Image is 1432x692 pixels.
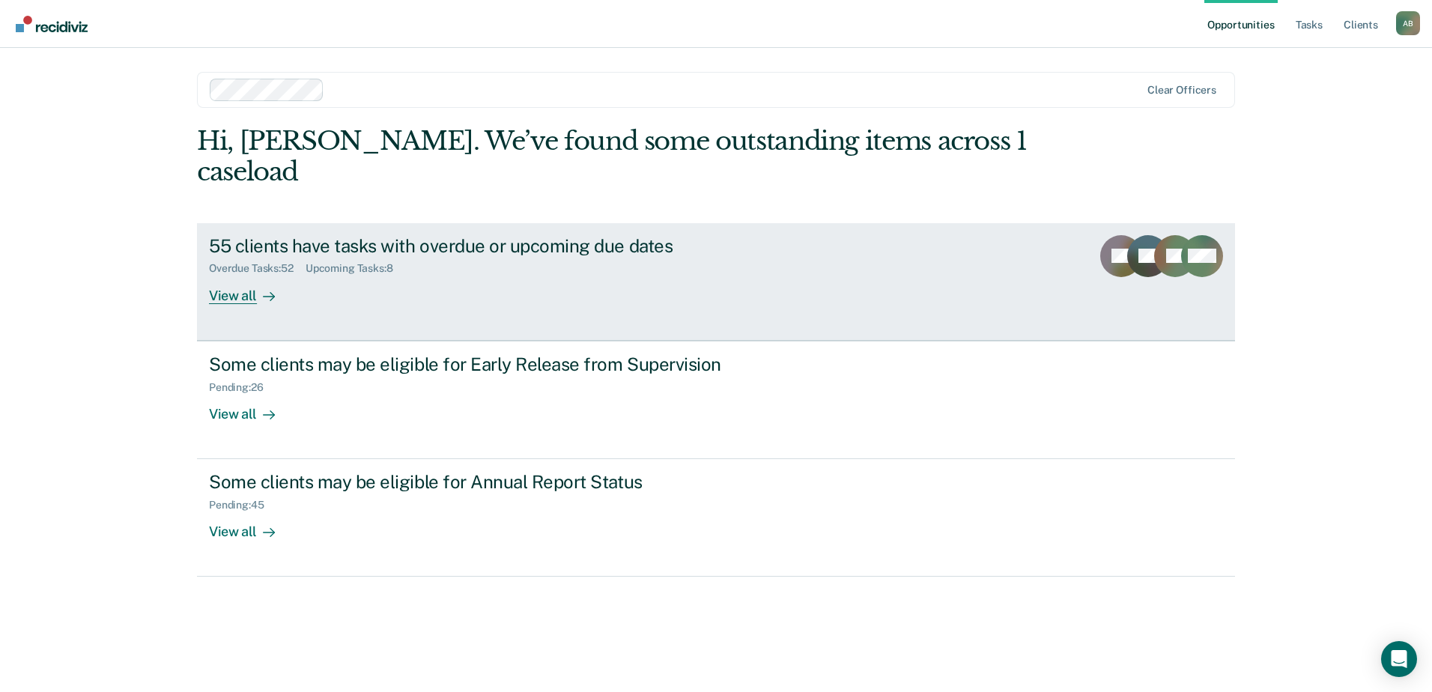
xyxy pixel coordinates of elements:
[197,459,1235,577] a: Some clients may be eligible for Annual Report StatusPending:45View all
[209,499,276,512] div: Pending : 45
[1396,11,1420,35] button: Profile dropdown button
[209,393,293,422] div: View all
[209,381,276,394] div: Pending : 26
[1381,641,1417,677] div: Open Intercom Messenger
[197,341,1235,459] a: Some clients may be eligible for Early Release from SupervisionPending:26View all
[1396,11,1420,35] div: A B
[209,512,293,541] div: View all
[209,262,306,275] div: Overdue Tasks : 52
[197,223,1235,341] a: 55 clients have tasks with overdue or upcoming due datesOverdue Tasks:52Upcoming Tasks:8View all
[209,353,735,375] div: Some clients may be eligible for Early Release from Supervision
[209,235,735,257] div: 55 clients have tasks with overdue or upcoming due dates
[197,126,1028,187] div: Hi, [PERSON_NAME]. We’ve found some outstanding items across 1 caseload
[209,471,735,493] div: Some clients may be eligible for Annual Report Status
[209,275,293,304] div: View all
[306,262,405,275] div: Upcoming Tasks : 8
[1147,84,1216,97] div: Clear officers
[16,16,88,32] img: Recidiviz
